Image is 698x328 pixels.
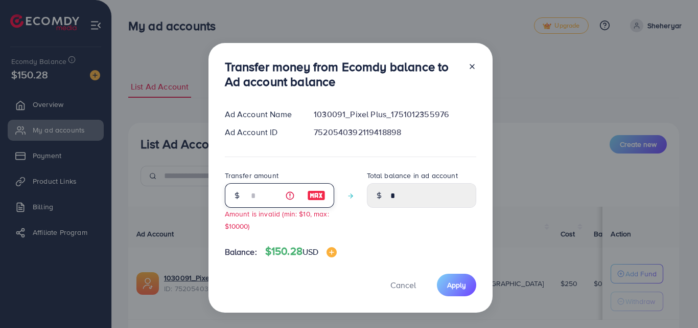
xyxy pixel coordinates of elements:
[217,126,306,138] div: Ad Account ID
[225,246,257,258] span: Balance:
[327,247,337,257] img: image
[390,279,416,291] span: Cancel
[225,170,278,181] label: Transfer amount
[225,209,329,230] small: Amount is invalid (min: $10, max: $10000)
[303,246,318,257] span: USD
[306,126,484,138] div: 7520540392119418898
[655,282,690,320] iframe: Chat
[217,108,306,120] div: Ad Account Name
[306,108,484,120] div: 1030091_Pixel Plus_1751012355976
[265,245,337,258] h4: $150.28
[447,280,466,290] span: Apply
[437,274,476,296] button: Apply
[378,274,429,296] button: Cancel
[367,170,458,181] label: Total balance in ad account
[225,59,460,89] h3: Transfer money from Ecomdy balance to Ad account balance
[307,189,325,202] img: image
